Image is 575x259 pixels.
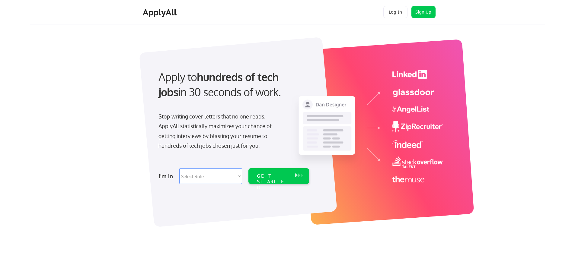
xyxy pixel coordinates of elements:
[143,7,178,17] div: ApplyAll
[159,171,176,181] div: I'm in
[257,173,289,191] div: GET STARTED
[411,6,436,18] button: Sign Up
[158,112,283,151] div: Stop writing cover letters that no one reads. ApplyAll statistically maximizes your chance of get...
[383,6,407,18] button: Log In
[158,69,307,100] div: Apply to in 30 seconds of work.
[158,70,281,99] strong: hundreds of tech jobs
